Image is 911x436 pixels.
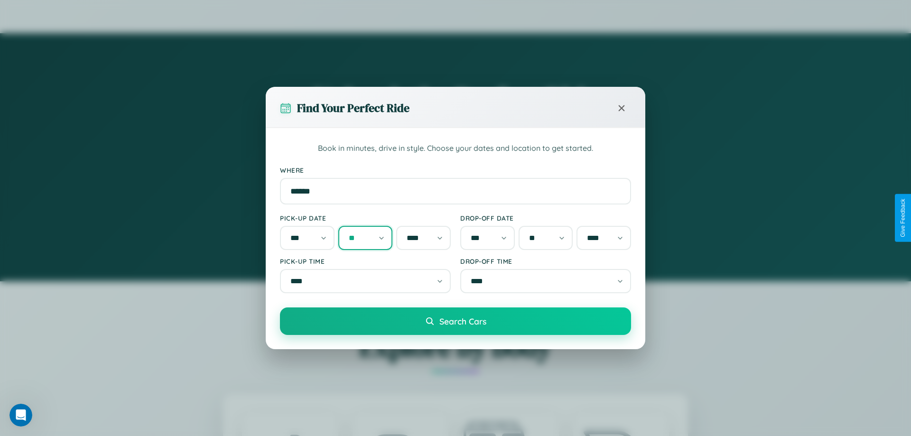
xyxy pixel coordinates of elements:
[439,316,486,326] span: Search Cars
[280,307,631,335] button: Search Cars
[460,214,631,222] label: Drop-off Date
[280,142,631,155] p: Book in minutes, drive in style. Choose your dates and location to get started.
[460,257,631,265] label: Drop-off Time
[297,100,409,116] h3: Find Your Perfect Ride
[280,257,451,265] label: Pick-up Time
[280,166,631,174] label: Where
[280,214,451,222] label: Pick-up Date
